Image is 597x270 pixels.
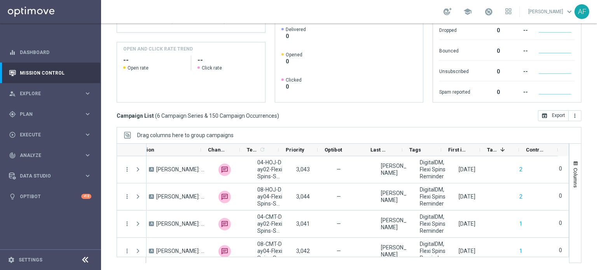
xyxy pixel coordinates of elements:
[559,219,562,226] label: 0
[527,6,574,17] a: [PERSON_NAME]keyboard_arrow_down
[439,64,470,77] div: Unsubscribed
[337,193,341,200] span: —
[337,166,341,173] span: —
[155,112,157,119] span: (
[439,23,470,36] div: Dropped
[573,168,579,188] span: Columns
[137,132,234,138] div: Row Groups
[20,174,84,178] span: Data Studio
[257,159,283,180] span: 04-HOJ-Day02-FlexiSpins-SMS-Reminder
[84,110,91,118] i: keyboard_arrow_right
[20,112,84,117] span: Plan
[9,42,91,63] div: Dashboard
[381,217,407,231] div: Elaine Pillay
[84,172,91,179] i: keyboard_arrow_right
[296,166,310,172] span: 3,043
[459,166,475,173] div: 07 Aug 2025, Thursday
[20,186,81,207] a: Optibot
[156,220,205,227] span: Green DM: $30FS (Dep $20 - $99) / $200FS (Dep $100 - $499) / $1000FS (Dep $500+)_Reminder_Day2_SMS
[286,77,302,83] span: Clicked
[8,256,15,263] i: settings
[439,44,470,56] div: Bounced
[509,23,528,36] div: --
[459,247,475,254] div: 07 Aug 2025, Thursday
[257,240,283,261] span: 08-CMT-Day04-FlexiSpins-SMS-Reminder
[9,193,92,200] div: lightbulb Optibot +10
[157,112,277,119] span: 6 Campaign Series & 150 Campaign Occurrences
[538,110,569,121] button: open_in_browser Export
[480,64,500,77] div: 0
[9,111,84,118] div: Plan
[9,91,92,97] button: person_search Explore keyboard_arrow_right
[9,152,92,159] button: track_changes Analyze keyboard_arrow_right
[574,4,589,19] div: AF
[257,213,283,234] span: 04-CMT-Day02-FlexiSpins-SMS-Reminder
[538,112,581,118] multiple-options-button: Export to CSV
[20,63,91,83] a: Mission Control
[149,249,154,253] span: A
[81,194,91,199] div: +10
[480,85,500,98] div: 0
[420,213,445,234] span: DigitalDM, Flexi Spins Reminder
[20,153,84,158] span: Analyze
[381,190,407,204] div: Elaine Pillay
[518,219,523,229] button: 1
[459,220,475,227] div: 07 Aug 2025, Thursday
[218,191,231,203] img: Mobivate
[218,164,231,176] img: Mobivate
[420,240,445,261] span: DigitalDM, Flexi Spins Reminder
[509,85,528,98] div: --
[149,167,154,172] span: A
[9,193,16,200] i: lightbulb
[19,258,42,262] a: Settings
[149,221,154,226] span: A
[9,131,84,138] div: Execute
[124,166,131,173] button: more_vert
[124,193,131,200] button: more_vert
[526,147,545,153] span: Control Customers
[509,64,528,77] div: --
[9,186,91,207] div: Optibot
[156,193,205,200] span: Green DM: $30FS (Dep $20 - $99) / $200FS (Dep $100 - $499) / $1000FS (Dep $500+)_Reminder_Day4_SMS
[138,147,154,153] span: Action
[9,63,91,83] div: Mission Control
[123,45,193,52] h4: OPEN AND CLICK RATE TREND
[9,173,92,179] button: Data Studio keyboard_arrow_right
[439,85,470,98] div: Spam reported
[480,23,500,36] div: 0
[286,147,304,153] span: Priority
[463,7,472,16] span: school
[518,165,523,174] button: 2
[487,147,497,153] span: Targeted Customers
[9,111,92,117] button: gps_fixed Plan keyboard_arrow_right
[420,186,445,207] span: DigitalDM, Flexi Spins Reminder
[9,90,16,97] i: person_search
[559,247,562,254] label: 0
[9,49,16,56] i: equalizer
[9,132,92,138] div: play_circle_outline Execute keyboard_arrow_right
[370,147,389,153] span: Last Modified By
[156,166,205,173] span: Green DM: $30FS (Dep $20 - $99) / $200FS (Dep $100 - $499) / $1000FS (Dep $500+)_Reminder_Day2_SMS
[124,220,131,227] button: more_vert
[9,111,16,118] i: gps_fixed
[123,56,185,65] h2: --
[565,7,574,16] span: keyboard_arrow_down
[124,247,131,254] button: more_vert
[84,152,91,159] i: keyboard_arrow_right
[480,44,500,56] div: 0
[459,193,475,200] div: 07 Aug 2025, Thursday
[559,165,562,172] label: 0
[518,246,523,256] button: 1
[197,56,259,65] h2: --
[541,113,548,119] i: open_in_browser
[149,194,154,199] span: A
[9,131,16,138] i: play_circle_outline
